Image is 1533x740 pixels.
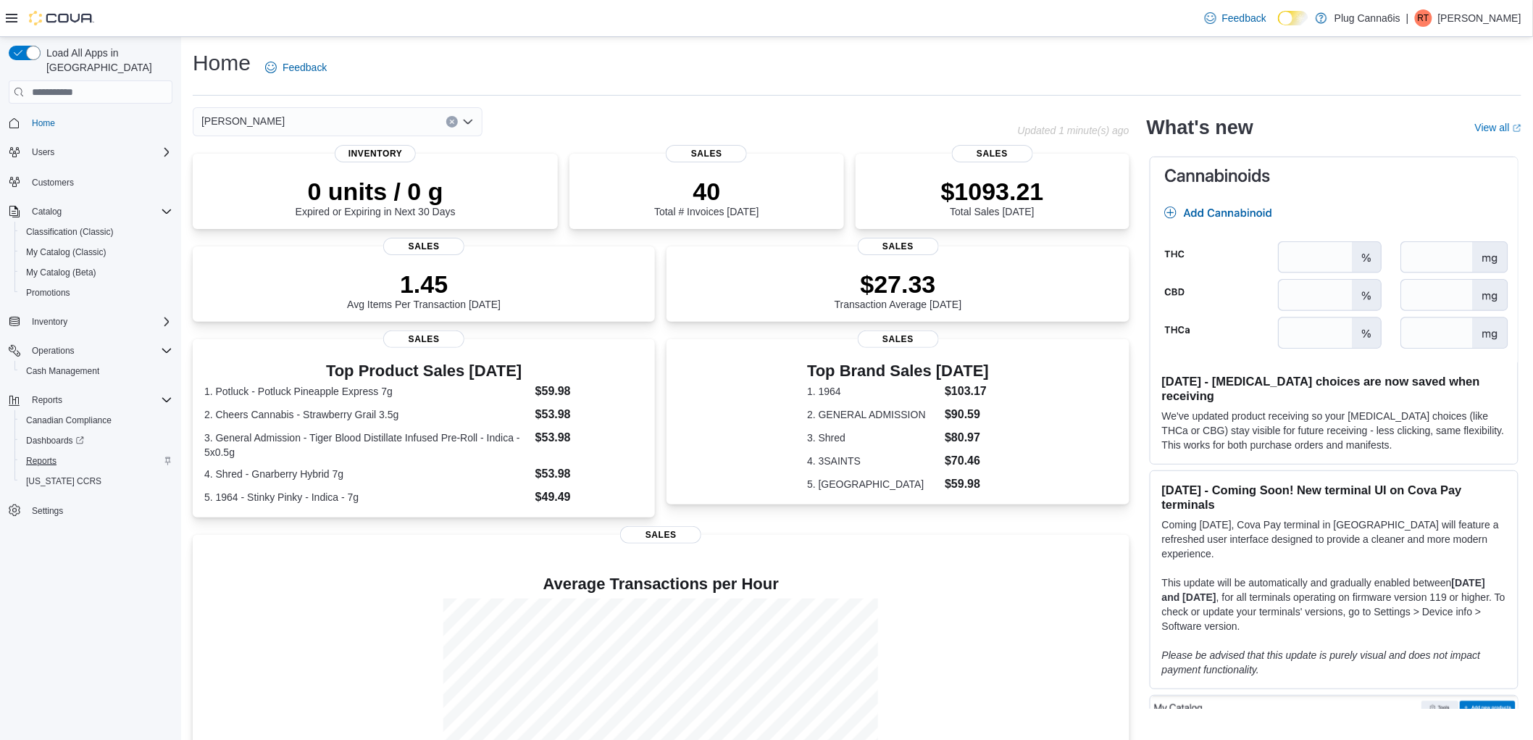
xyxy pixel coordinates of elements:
span: Operations [32,345,75,357]
a: Customers [26,174,80,191]
span: Users [32,146,54,158]
div: Total Sales [DATE] [941,177,1044,217]
span: Inventory [26,313,172,330]
span: Reports [20,452,172,470]
button: Operations [3,341,178,361]
span: Sales [858,330,939,348]
span: Canadian Compliance [26,415,112,426]
dd: $59.98 [535,383,644,400]
a: My Catalog (Beta) [20,264,102,281]
button: Catalog [26,203,67,220]
dd: $53.98 [535,429,644,446]
span: Sales [952,145,1033,162]
span: Inventory [335,145,416,162]
dt: 4. 3SAINTS [807,454,939,468]
dt: 3. General Admission - Tiger Blood Distillate Infused Pre-Roll - Indica - 5x0.5g [204,431,530,460]
span: Sales [858,238,939,255]
h2: What's new [1147,116,1253,139]
span: Feedback [283,60,327,75]
dt: 2. GENERAL ADMISSION [807,407,939,422]
span: Classification (Classic) [20,223,172,241]
button: Inventory [3,312,178,332]
button: Operations [26,342,80,359]
h1: Home [193,49,251,78]
span: Dashboards [20,432,172,449]
h3: [DATE] - Coming Soon! New terminal UI on Cova Pay terminals [1162,483,1506,512]
p: 1.45 [347,270,501,299]
button: Home [3,112,178,133]
span: Reports [32,394,62,406]
button: Settings [3,500,178,521]
button: Cash Management [14,361,178,381]
span: Dashboards [26,435,84,446]
dd: $53.98 [535,406,644,423]
span: Settings [26,502,172,520]
a: Feedback [1199,4,1272,33]
p: Coming [DATE], Cova Pay terminal in [GEOGRAPHIC_DATA] will feature a refreshed user interface des... [1162,517,1506,561]
button: My Catalog (Classic) [14,242,178,262]
h4: Average Transactions per Hour [204,575,1118,593]
button: My Catalog (Beta) [14,262,178,283]
dd: $70.46 [945,452,989,470]
dt: 5. 1964 - Stinky Pinky - Indica - 7g [204,490,530,504]
a: [US_STATE] CCRS [20,473,107,490]
a: Cash Management [20,362,105,380]
div: Expired or Expiring in Next 30 Days [296,177,456,217]
dd: $59.98 [945,475,989,493]
dd: $90.59 [945,406,989,423]
span: Catalog [32,206,62,217]
dd: $80.97 [945,429,989,446]
button: Users [3,142,178,162]
button: Catalog [3,201,178,222]
a: Classification (Classic) [20,223,120,241]
h3: Top Product Sales [DATE] [204,362,643,380]
span: Reports [26,455,57,467]
dt: 1. Potluck - Potluck Pineapple Express 7g [204,384,530,399]
p: This update will be automatically and gradually enabled between , for all terminals operating on ... [1162,575,1506,633]
button: Inventory [26,313,73,330]
a: View allExternal link [1475,122,1521,133]
span: Canadian Compliance [20,412,172,429]
p: Updated 1 minute(s) ago [1018,125,1129,136]
dt: 2. Cheers Cannabis - Strawberry Grail 3.5g [204,407,530,422]
p: We've updated product receiving so your [MEDICAL_DATA] choices (like THCa or CBG) stay visible fo... [1162,409,1506,452]
dt: 4. Shred - Gnarberry Hybrid 7g [204,467,530,481]
span: Promotions [26,287,70,299]
div: Randy Tay [1415,9,1432,27]
input: Dark Mode [1278,11,1308,26]
span: Home [26,114,172,132]
span: Customers [32,177,74,188]
h3: Top Brand Sales [DATE] [807,362,989,380]
span: My Catalog (Classic) [20,244,172,261]
span: Home [32,117,55,129]
em: Please be advised that this update is purely visual and does not impact payment functionality. [1162,649,1481,675]
span: [US_STATE] CCRS [26,475,101,487]
span: Classification (Classic) [26,226,114,238]
span: Sales [620,526,701,544]
a: Reports [20,452,62,470]
a: Home [26,115,61,132]
button: [US_STATE] CCRS [14,471,178,491]
button: Classification (Classic) [14,222,178,242]
nav: Complex example [9,107,172,559]
p: Plug Canna6is [1334,9,1400,27]
dt: 3. Shred [807,431,939,445]
div: Transaction Average [DATE] [835,270,962,310]
button: Users [26,144,60,161]
dt: 5. [GEOGRAPHIC_DATA] [807,477,939,491]
dt: 1. 1964 [807,384,939,399]
span: Catalog [26,203,172,220]
button: Clear input [446,116,458,128]
span: Load All Apps in [GEOGRAPHIC_DATA] [41,46,172,75]
button: Open list of options [462,116,474,128]
p: $1093.21 [941,177,1044,206]
span: [PERSON_NAME] [201,112,285,130]
span: Cash Management [20,362,172,380]
button: Reports [14,451,178,471]
img: Cova [29,11,94,25]
span: Sales [383,238,464,255]
span: Feedback [1222,11,1266,25]
span: My Catalog (Classic) [26,246,106,258]
p: | [1406,9,1409,27]
dd: $103.17 [945,383,989,400]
